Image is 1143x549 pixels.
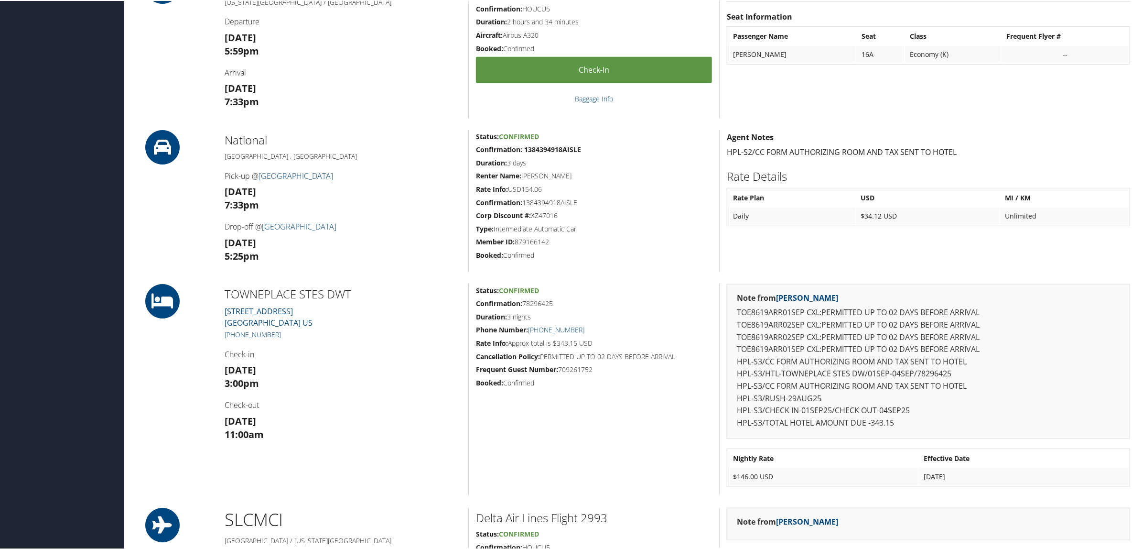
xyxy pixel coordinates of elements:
[737,516,838,526] strong: Note from
[476,509,712,525] h2: Delta Air Lines Flight 2993
[499,528,539,538] span: Confirmed
[476,377,503,386] strong: Booked:
[476,157,712,167] h5: 3 days
[225,15,461,26] h4: Departure
[476,157,507,166] strong: Duration:
[476,170,521,179] strong: Renter Name:
[225,249,259,262] strong: 5:25pm
[225,348,461,359] h4: Check-in
[737,292,838,302] strong: Note from
[919,449,1129,466] th: Effective Date
[1000,188,1129,206] th: MI / KM
[476,324,528,333] strong: Phone Number:
[476,210,712,220] h5: XZ47016
[476,298,522,307] strong: Confirmation:
[476,197,522,206] strong: Confirmation:
[476,364,558,373] strong: Frequent Guest Number:
[728,207,855,224] td: Daily
[476,197,712,207] h5: 1384394918AISLE
[225,198,259,210] strong: 7:33pm
[262,220,336,231] a: [GEOGRAPHIC_DATA]
[727,131,774,142] strong: Agent Notes
[225,427,264,440] strong: 11:00am
[856,207,1000,224] td: $34.12 USD
[225,362,256,375] strong: [DATE]
[728,188,855,206] th: Rate Plan
[476,30,503,39] strong: Aircraft:
[1000,207,1129,224] td: Unlimited
[476,236,515,245] strong: Member ID:
[1002,27,1129,44] th: Frequent Flyer #
[225,184,256,197] strong: [DATE]
[225,81,256,94] strong: [DATE]
[225,151,461,160] h5: [GEOGRAPHIC_DATA] , [GEOGRAPHIC_DATA]
[728,45,856,62] td: [PERSON_NAME]
[225,305,313,327] a: [STREET_ADDRESS][GEOGRAPHIC_DATA] US
[476,285,499,294] strong: Status:
[225,399,461,409] h4: Check-out
[476,170,712,180] h5: [PERSON_NAME]
[476,311,507,320] strong: Duration:
[476,210,531,219] strong: Corp Discount #:
[476,43,503,52] strong: Booked:
[728,449,918,466] th: Nightly Rate
[476,3,522,12] strong: Confirmation:
[857,45,904,62] td: 16A
[476,351,540,360] strong: Cancellation Policy:
[856,188,1000,206] th: USD
[476,236,712,246] h5: 879166142
[225,414,256,427] strong: [DATE]
[225,220,461,231] h4: Drop-off @
[476,144,581,153] strong: Confirmation: 1384394918AISLE
[476,338,508,347] strong: Rate Info:
[476,250,503,259] strong: Booked:
[476,298,712,307] h5: 78296425
[225,285,461,301] h2: TOWNEPLACE STES DWT
[225,66,461,77] h4: Arrival
[225,376,259,389] strong: 3:00pm
[476,338,712,347] h5: Approx total is $343.15 USD
[919,467,1129,484] td: [DATE]
[476,364,712,373] h5: 709261752
[737,306,1120,428] p: TOE8619ARR01SEP CXL:PERMITTED UP TO 02 DAYS BEFORE ARRIVAL TOE8619ARR02SEP CXL:PERMITTED UP TO 02...
[499,131,539,140] span: Confirmed
[476,528,499,538] strong: Status:
[476,16,712,26] h5: 2 hours and 34 minutes
[225,131,461,147] h2: National
[476,250,712,259] h5: Confirmed
[905,27,1001,44] th: Class
[1007,49,1124,58] div: --
[476,30,712,39] h5: Airbus A320
[476,311,712,321] h5: 3 nights
[476,223,712,233] h5: Intermediate Automatic Car
[728,467,918,484] td: $146.00 USD
[476,377,712,387] h5: Confirmed
[225,535,461,545] h5: [GEOGRAPHIC_DATA] / [US_STATE][GEOGRAPHIC_DATA]
[225,170,461,180] h4: Pick-up @
[476,223,494,232] strong: Type:
[528,324,584,333] a: [PHONE_NUMBER]
[776,292,838,302] a: [PERSON_NAME]
[225,507,461,531] h1: SLC MCI
[476,184,712,193] h5: USD154.06
[225,30,256,43] strong: [DATE]
[476,56,712,82] a: Check-in
[575,93,613,102] a: Baggage Info
[728,27,856,44] th: Passenger Name
[727,167,1130,184] h2: Rate Details
[476,3,712,13] h5: HOUCU5
[225,94,259,107] strong: 7:33pm
[476,351,712,361] h5: PERMITTED UP TO 02 DAYS BEFORE ARRIVAL
[905,45,1001,62] td: Economy (K)
[259,170,333,180] a: [GEOGRAPHIC_DATA]
[727,145,1130,158] p: HPL-S2/CC FORM AUTHORIZING ROOM AND TAX SENT TO HOTEL
[499,285,539,294] span: Confirmed
[776,516,838,526] a: [PERSON_NAME]
[857,27,904,44] th: Seat
[476,131,499,140] strong: Status:
[476,184,508,193] strong: Rate Info:
[225,44,259,56] strong: 5:59pm
[225,329,281,338] a: [PHONE_NUMBER]
[727,11,792,21] strong: Seat Information
[225,235,256,248] strong: [DATE]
